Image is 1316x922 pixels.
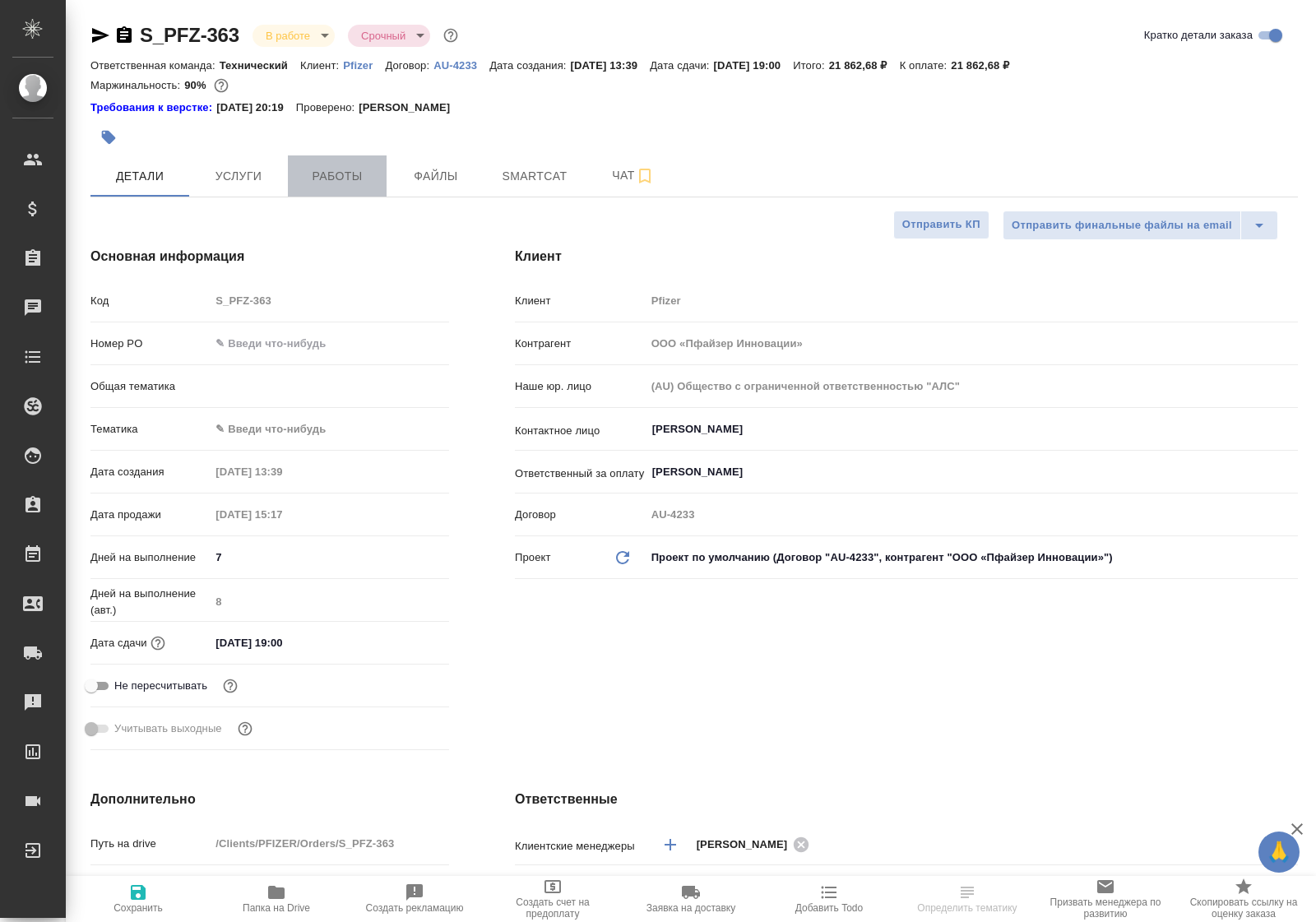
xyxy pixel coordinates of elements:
p: Тематика [90,421,210,438]
p: Дата создания [90,464,210,480]
p: Контрагент [515,336,646,352]
button: Если добавить услуги и заполнить их объемом, то дата рассчитается автоматически [147,632,169,654]
button: Скопировать ссылку для ЯМессенджера [90,25,110,45]
input: Пустое поле [210,289,449,313]
p: Дата продажи [90,507,210,523]
p: [DATE] 19:00 [714,59,794,72]
input: Пустое поле [210,832,449,855]
p: Клиент: [300,59,343,72]
span: Скопировать ссылку на оценку заказа [1184,897,1303,920]
input: Пустое поле [210,590,449,614]
input: Пустое поле [646,374,1298,398]
svg: Подписаться [635,166,655,186]
span: Smartcat [495,166,574,187]
span: Кратко детали заказа [1144,27,1253,44]
p: Проверено: [296,100,359,116]
input: ✎ Введи что-нибудь [210,331,449,355]
button: Open [1289,470,1292,474]
button: Создать счет на предоплату [484,876,622,922]
input: ✎ Введи что-нибудь [210,545,449,569]
button: Заявка на доставку [622,876,760,922]
div: В работе [348,25,430,47]
button: Скопировать ссылку на оценку заказа [1175,876,1313,922]
a: S_PFZ-363 [140,24,239,46]
button: Скопировать ссылку [114,25,134,45]
button: Добавить Todo [760,876,898,922]
div: [PERSON_NAME] [697,834,815,855]
button: Open [1289,428,1292,431]
h4: Ответственные [515,790,1298,809]
span: Добавить Todo [795,902,863,914]
input: ✎ Введи что-нибудь [210,874,449,898]
p: Дней на выполнение (авт.) [90,586,210,619]
p: Дата сдачи [90,635,147,651]
p: Маржинальность: [90,79,184,91]
span: Определить тематику [917,902,1017,914]
div: ✎ Введи что-нибудь [215,421,429,438]
input: Пустое поле [646,331,1298,355]
button: Добавить тэг [90,119,127,155]
p: 21 862,68 ₽ [951,59,1022,72]
p: Номер PO [90,336,210,352]
button: Включи, если не хочешь, чтобы указанная дата сдачи изменилась после переставления заказа в 'Подтв... [220,675,241,697]
span: Детали [100,166,179,187]
button: Отправить финальные файлы на email [1003,211,1241,240]
h4: Дополнительно [90,790,449,809]
h4: Основная информация [90,247,449,266]
input: Пустое поле [646,503,1298,526]
span: Услуги [199,166,278,187]
div: В работе [253,25,335,47]
p: Код [90,293,210,309]
p: Технический [220,59,300,72]
span: Работы [298,166,377,187]
p: Договор [515,507,646,523]
div: ​ [210,373,449,401]
input: ✎ Введи что-нибудь [210,631,354,655]
span: Чат [594,165,673,186]
button: Добавить менеджера [651,825,690,864]
span: Создать счет на предоплату [493,897,612,920]
p: Клиентские менеджеры [515,838,646,855]
button: Срочный [356,29,410,43]
p: Проект [515,549,551,566]
a: Требования к верстке: [90,100,216,116]
p: Дней на выполнение [90,549,210,566]
p: Контактное лицо [515,423,646,439]
a: AU-4233 [433,58,489,72]
p: 90% [184,79,210,91]
span: Отправить финальные файлы на email [1012,216,1232,235]
p: Дата сдачи: [650,59,713,72]
p: К оплате: [900,59,952,72]
span: Создать рекламацию [366,902,464,914]
p: Ответственная команда [515,872,613,905]
button: Выбери, если сб и вс нужно считать рабочими днями для выполнения заказа. [234,718,256,739]
button: 1850.00 RUB; [211,75,232,96]
p: Общая тематика [90,378,210,395]
p: Ответственная команда: [90,59,220,72]
h4: Клиент [515,247,1298,266]
span: Учитывать выходные [114,720,222,737]
span: Отправить КП [902,215,980,234]
p: Pfizer [343,59,385,72]
p: Итого: [793,59,828,72]
span: [PERSON_NAME] [697,836,798,853]
div: Проект по умолчанию (Договор "AU-4233", контрагент "ООО «Пфайзер Инновации»") [646,544,1298,572]
span: Призвать менеджера по развитию [1046,897,1165,920]
div: Нажми, чтобы открыть папку с инструкцией [90,100,216,116]
button: В работе [261,29,315,43]
button: Призвать менеджера по развитию [1036,876,1175,922]
p: [DATE] 20:19 [216,100,296,116]
p: AU-4233 [433,59,489,72]
p: [DATE] 13:39 [571,59,651,72]
input: Пустое поле [646,289,1298,313]
div: Технический [646,874,1298,902]
p: Ответственный за оплату [515,466,646,482]
span: Папка на Drive [243,902,310,914]
span: 🙏 [1265,835,1293,869]
span: Файлы [396,166,475,187]
div: ✎ Введи что-нибудь [210,415,449,443]
input: Пустое поле [210,460,354,484]
p: Наше юр. лицо [515,378,646,395]
p: 21 862,68 ₽ [829,59,900,72]
button: 🙏 [1258,832,1300,873]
